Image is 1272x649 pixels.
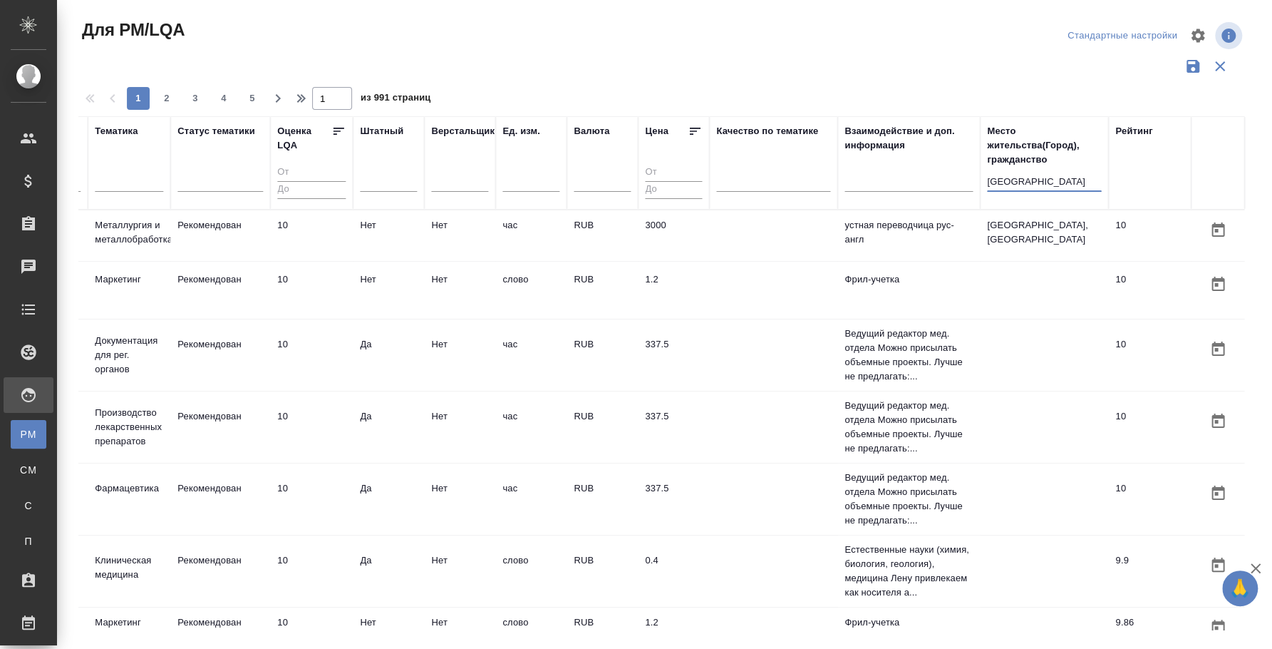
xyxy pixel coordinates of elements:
[638,265,709,315] td: 1.2
[177,124,254,138] div: Статус тематики
[424,265,495,315] td: Нет
[844,218,973,247] p: устная переводчица рус-англ
[495,265,567,315] td: слово
[424,211,495,261] td: Нет
[502,124,540,138] div: Ед. изм.
[495,546,567,596] td: слово
[1115,553,1184,568] div: перевод идеальный/почти идеальный. Ни редактор, ни корректор не нужен
[11,420,46,449] a: PM
[95,124,138,138] div: Тематика
[638,330,709,380] td: 337.5
[567,265,638,315] td: RUB
[11,491,46,520] a: С
[88,399,170,456] td: Производство лекарственных препаратов
[1064,25,1181,47] div: split button
[987,124,1101,167] div: Место жительства(Город), гражданство
[574,124,609,138] div: Валюта
[567,330,638,380] td: RUB
[567,402,638,452] td: RUB
[353,474,424,524] td: Да
[18,427,39,441] span: PM
[241,91,264,106] span: 5
[1206,218,1230,242] button: Открыть календарь загрузки
[11,456,46,484] a: CM
[980,211,1108,261] td: [GEOGRAPHIC_DATA], [GEOGRAPHIC_DATA]
[277,481,346,496] div: перевод идеальный/почти идеальный. Ни редактор, ни корректор не нужен
[1115,124,1152,138] div: Рейтинг
[1179,53,1206,80] button: Сохранить фильтры
[1206,337,1230,362] button: Открыть календарь загрузки
[645,181,702,199] input: До
[184,91,207,106] span: 3
[1206,53,1234,80] button: Сбросить фильтры
[1206,481,1230,506] button: Открыть календарь загрузки
[170,402,270,452] td: Рекомендован
[88,474,170,524] td: Фармацевтика
[212,91,235,106] span: 4
[155,87,178,110] button: 2
[277,409,346,424] div: перевод идеальный/почти идеальный. Ни редактор, ни корректор не нужен
[1206,272,1230,297] button: Открыть календарь загрузки
[1181,19,1215,53] span: Настроить таблицу
[361,89,430,110] span: из 991 страниц
[1115,337,1184,352] div: перевод идеальный/почти идеальный. Ни редактор, ни корректор не нужен
[170,330,270,380] td: Рекомендован
[88,327,170,384] td: Документация для рег. органов
[277,124,331,153] div: Оценка LQA
[424,402,495,452] td: Нет
[844,615,973,630] p: Фрил-учетка
[277,337,346,352] div: перевод идеальный/почти идеальный. Ни редактор, ни корректор не нужен
[844,272,973,287] p: Фрил-учетка
[277,553,346,568] div: перевод идеальный/почти идеальный. Ни редактор, ни корректор не нужен
[424,474,495,524] td: Нет
[638,402,709,452] td: 337.5
[18,463,39,477] span: CM
[844,471,973,528] p: Ведущий редактор мед. отдела Можно присылать объемные проекты. Лучше не предлагать:...
[1222,571,1258,606] button: 🙏
[353,330,424,380] td: Да
[431,124,495,138] div: Верстальщик
[567,474,638,524] td: RUB
[645,164,702,182] input: От
[277,218,346,232] div: перевод идеальный/почти идеальный. Ни редактор, ни корректор не нужен
[844,124,973,153] div: Взаимодействие и доп. информация
[1206,553,1230,578] button: Открыть календарь загрузки
[1206,409,1230,434] button: Открыть календарь загрузки
[155,91,178,106] span: 2
[170,474,270,524] td: Рекомендован
[638,474,709,524] td: 337.5
[645,124,668,138] div: Цена
[1115,615,1184,630] div: перевод идеальный/почти идеальный. Ни редактор, ни корректор не нужен
[353,211,424,261] td: Нет
[353,265,424,315] td: Нет
[170,211,270,261] td: Рекомендован
[184,87,207,110] button: 3
[360,124,403,138] div: Штатный
[212,87,235,110] button: 4
[88,265,170,315] td: Маркетинг
[567,211,638,261] td: RUB
[1115,272,1184,287] div: перевод идеальный/почти идеальный. Ни редактор, ни корректор не нужен
[88,211,170,261] td: Металлургия и металлобработка
[495,211,567,261] td: час
[18,499,39,513] span: С
[277,272,346,287] div: перевод идеальный/почти идеальный. Ни редактор, ни корректор не нужен
[638,546,709,596] td: 0.4
[495,474,567,524] td: час
[11,527,46,556] a: П
[844,327,973,384] p: Ведущий редактор мед. отдела Можно присылать объемные проекты. Лучше не предлагать:...
[78,19,185,41] span: Для PM/LQA
[1115,481,1184,496] div: перевод идеальный/почти идеальный. Ни редактор, ни корректор не нужен
[1206,615,1230,640] button: Открыть календарь загрузки
[170,546,270,596] td: Рекомендован
[241,87,264,110] button: 5
[1115,409,1184,424] div: перевод идеальный/почти идеальный. Ни редактор, ни корректор не нужен
[495,402,567,452] td: час
[495,330,567,380] td: час
[1115,218,1184,232] div: перевод идеальный/почти идеальный. Ни редактор, ни корректор не нужен
[277,181,346,199] input: До
[88,546,170,596] td: Клиническая медицина
[353,546,424,596] td: Да
[353,402,424,452] td: Да
[170,265,270,315] td: Рекомендован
